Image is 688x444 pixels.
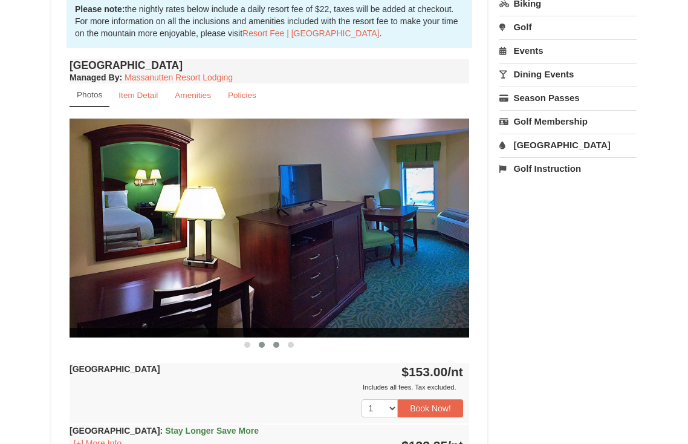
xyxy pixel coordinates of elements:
small: Amenities [175,91,211,100]
small: Photos [77,90,102,99]
a: Golf Instruction [499,157,637,180]
button: Book Now! [398,399,463,417]
a: Golf [499,16,637,38]
a: Golf Membership [499,110,637,132]
small: Item Detail [118,91,158,100]
a: Policies [220,83,264,107]
div: Includes all fees. Tax excluded. [70,381,463,393]
strong: [GEOGRAPHIC_DATA] [70,426,259,436]
a: Events [499,39,637,62]
span: Managed By [70,73,119,82]
strong: : [70,73,122,82]
a: Dining Events [499,63,637,85]
a: Photos [70,83,109,107]
small: Policies [228,91,256,100]
img: 18876286-39-50e6e3c6.jpg [70,119,469,338]
a: Season Passes [499,87,637,109]
a: Resort Fee | [GEOGRAPHIC_DATA] [242,28,379,38]
span: : [160,426,163,436]
a: [GEOGRAPHIC_DATA] [499,134,637,156]
span: /nt [447,365,463,379]
span: Stay Longer Save More [165,426,259,436]
a: Amenities [167,83,219,107]
h4: [GEOGRAPHIC_DATA] [70,59,469,71]
strong: Please note: [75,4,125,14]
a: Massanutten Resort Lodging [125,73,233,82]
strong: [GEOGRAPHIC_DATA] [70,364,160,374]
a: Item Detail [111,83,166,107]
strong: $153.00 [401,365,463,379]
